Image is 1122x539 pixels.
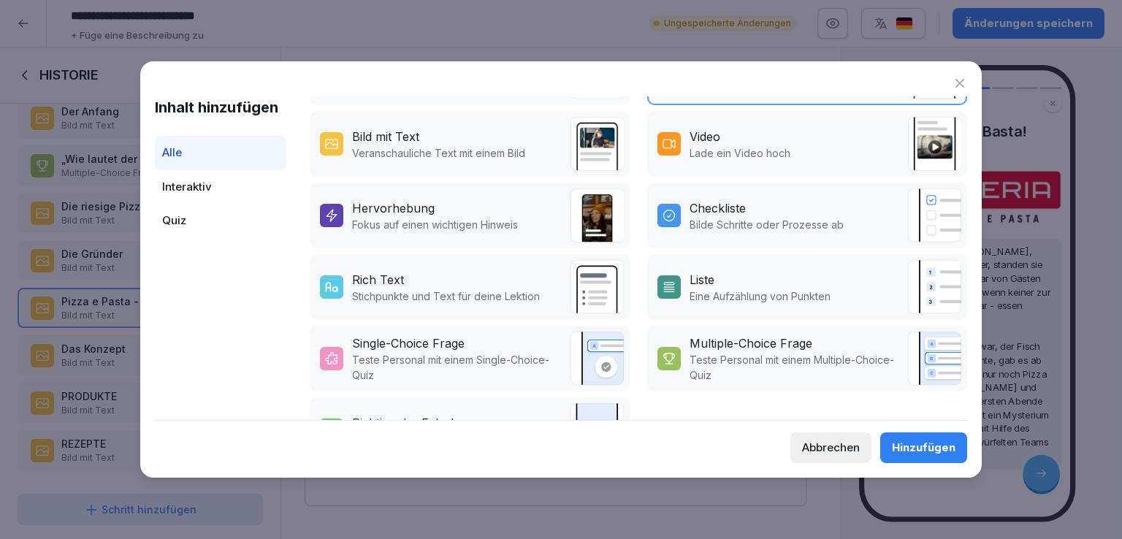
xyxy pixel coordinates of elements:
button: Hinzufügen [880,432,967,463]
img: text_image.png [570,117,624,171]
div: Hervorhebung [352,199,435,217]
div: Single-Choice Frage [352,335,465,352]
img: true_false.svg [570,403,624,457]
img: list.svg [907,260,961,314]
div: Abbrechen [802,440,860,456]
img: single_choice_quiz.svg [570,332,624,386]
p: Stichpunkte und Text für deine Lektion [352,288,540,304]
div: Alle [155,136,286,170]
p: Teste Personal mit einem Single-Choice-Quiz [352,352,562,383]
p: Veranschauliche Text mit einem Bild [352,145,525,161]
img: video.png [907,117,961,171]
button: Abbrechen [790,432,871,463]
p: Bilde Schritte oder Prozesse ab [690,217,844,232]
div: Multiple-Choice Frage [690,335,812,352]
div: Video [690,128,720,145]
img: checklist.svg [907,188,961,242]
img: quiz.svg [907,332,961,386]
div: Rich Text [352,271,404,288]
p: Teste Personal mit einem Multiple-Choice-Quiz [690,352,900,383]
div: Quiz [155,204,286,238]
div: Liste [690,271,714,288]
p: Fokus auf einen wichtigen Hinweis [352,217,518,232]
h1: Inhalt hinzufügen [155,96,286,118]
img: richtext.svg [570,260,624,314]
img: callout.png [570,188,624,242]
p: Eine Aufzählung von Punkten [690,288,831,304]
p: Lade ein Video hoch [690,145,790,161]
div: Richtig oder Falsch [352,414,458,432]
div: Checkliste [690,199,746,217]
div: Interaktiv [155,170,286,204]
div: Bild mit Text [352,128,419,145]
div: Hinzufügen [892,440,955,456]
